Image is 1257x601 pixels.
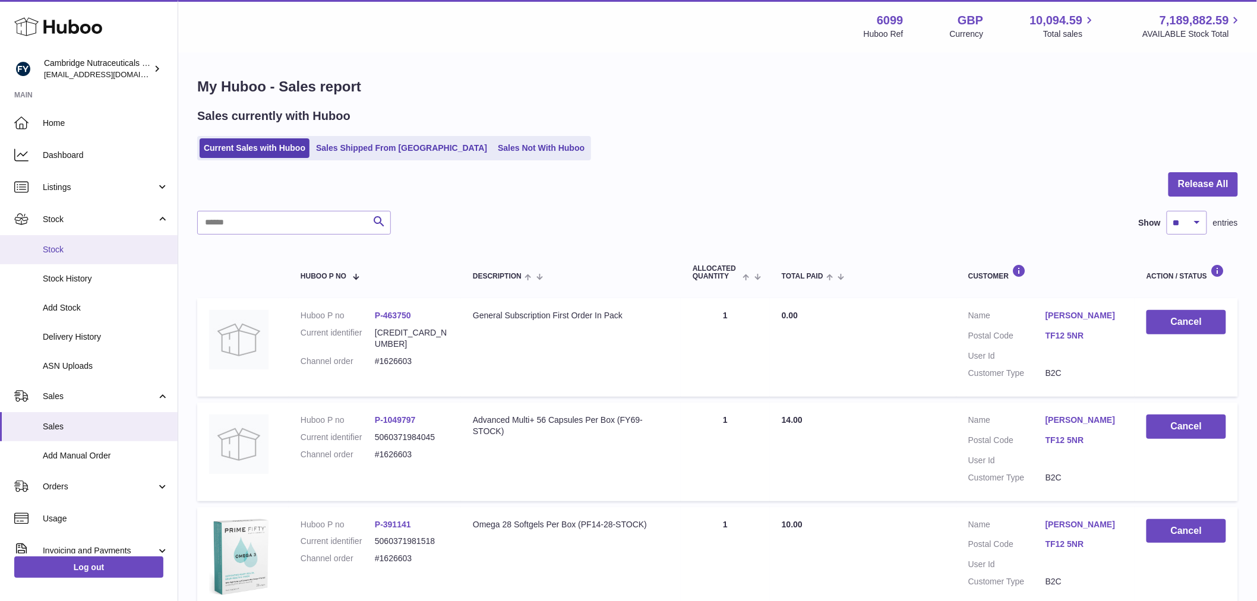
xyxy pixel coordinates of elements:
[1046,519,1123,530] a: [PERSON_NAME]
[43,513,169,524] span: Usage
[473,519,669,530] div: Omega 28 Softgels Per Box (PF14-28-STOCK)
[301,273,346,280] span: Huboo P no
[209,519,269,595] img: $_57.JPG
[968,330,1046,344] dt: Postal Code
[301,449,375,460] dt: Channel order
[1043,29,1096,40] span: Total sales
[43,273,169,284] span: Stock History
[1147,415,1226,439] button: Cancel
[14,60,32,78] img: huboo@camnutra.com
[301,536,375,547] dt: Current identifier
[968,415,1046,429] dt: Name
[1029,12,1096,40] a: 10,094.59 Total sales
[43,545,156,556] span: Invoicing and Payments
[312,138,491,158] a: Sales Shipped From [GEOGRAPHIC_DATA]
[301,519,375,530] dt: Huboo P no
[1213,217,1238,229] span: entries
[473,273,522,280] span: Description
[375,432,449,443] dd: 5060371984045
[301,553,375,564] dt: Channel order
[375,327,449,350] dd: [CREDIT_CARD_NUMBER]
[864,29,904,40] div: Huboo Ref
[473,310,669,321] div: General Subscription First Order In Pack
[1139,217,1161,229] label: Show
[43,214,156,225] span: Stock
[301,415,375,426] dt: Huboo P no
[968,559,1046,570] dt: User Id
[782,273,823,280] span: Total paid
[197,77,1238,96] h1: My Huboo - Sales report
[43,421,169,432] span: Sales
[43,182,156,193] span: Listings
[197,108,350,124] h2: Sales currently with Huboo
[681,298,770,397] td: 1
[43,391,156,402] span: Sales
[968,472,1046,483] dt: Customer Type
[958,12,983,29] strong: GBP
[782,520,803,529] span: 10.00
[43,244,169,255] span: Stock
[1046,310,1123,321] a: [PERSON_NAME]
[43,331,169,343] span: Delivery History
[1168,172,1238,197] button: Release All
[968,576,1046,587] dt: Customer Type
[968,264,1123,280] div: Customer
[301,327,375,350] dt: Current identifier
[209,310,269,369] img: no-photo.jpg
[968,368,1046,379] dt: Customer Type
[877,12,904,29] strong: 6099
[209,415,269,474] img: no-photo.jpg
[375,536,449,547] dd: 5060371981518
[968,455,1046,466] dt: User Id
[968,435,1046,449] dt: Postal Code
[43,118,169,129] span: Home
[968,519,1046,533] dt: Name
[1029,12,1082,29] span: 10,094.59
[782,311,798,320] span: 0.00
[301,310,375,321] dt: Huboo P no
[43,150,169,161] span: Dashboard
[44,69,175,79] span: [EMAIL_ADDRESS][DOMAIN_NAME]
[1160,12,1229,29] span: 7,189,882.59
[14,556,163,578] a: Log out
[1147,519,1226,543] button: Cancel
[43,450,169,461] span: Add Manual Order
[968,539,1046,553] dt: Postal Code
[1046,472,1123,483] dd: B2C
[375,520,411,529] a: P-391141
[375,356,449,367] dd: #1626603
[1147,264,1226,280] div: Action / Status
[693,265,740,280] span: ALLOCATED Quantity
[375,415,416,425] a: P-1049797
[1046,435,1123,446] a: TF12 5NR
[1046,415,1123,426] a: [PERSON_NAME]
[43,360,169,372] span: ASN Uploads
[375,553,449,564] dd: #1626603
[1046,368,1123,379] dd: B2C
[43,481,156,492] span: Orders
[1147,310,1226,334] button: Cancel
[301,432,375,443] dt: Current identifier
[1046,576,1123,587] dd: B2C
[782,415,803,425] span: 14.00
[1046,539,1123,550] a: TF12 5NR
[375,311,411,320] a: P-463750
[1142,29,1243,40] span: AVAILABLE Stock Total
[375,449,449,460] dd: #1626603
[1142,12,1243,40] a: 7,189,882.59 AVAILABLE Stock Total
[494,138,589,158] a: Sales Not With Huboo
[301,356,375,367] dt: Channel order
[44,58,151,80] div: Cambridge Nutraceuticals Ltd
[43,302,169,314] span: Add Stock
[681,403,770,501] td: 1
[968,350,1046,362] dt: User Id
[473,415,669,437] div: Advanced Multi+ 56 Capsules Per Box (FY69-STOCK)
[950,29,984,40] div: Currency
[200,138,309,158] a: Current Sales with Huboo
[1046,330,1123,341] a: TF12 5NR
[968,310,1046,324] dt: Name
